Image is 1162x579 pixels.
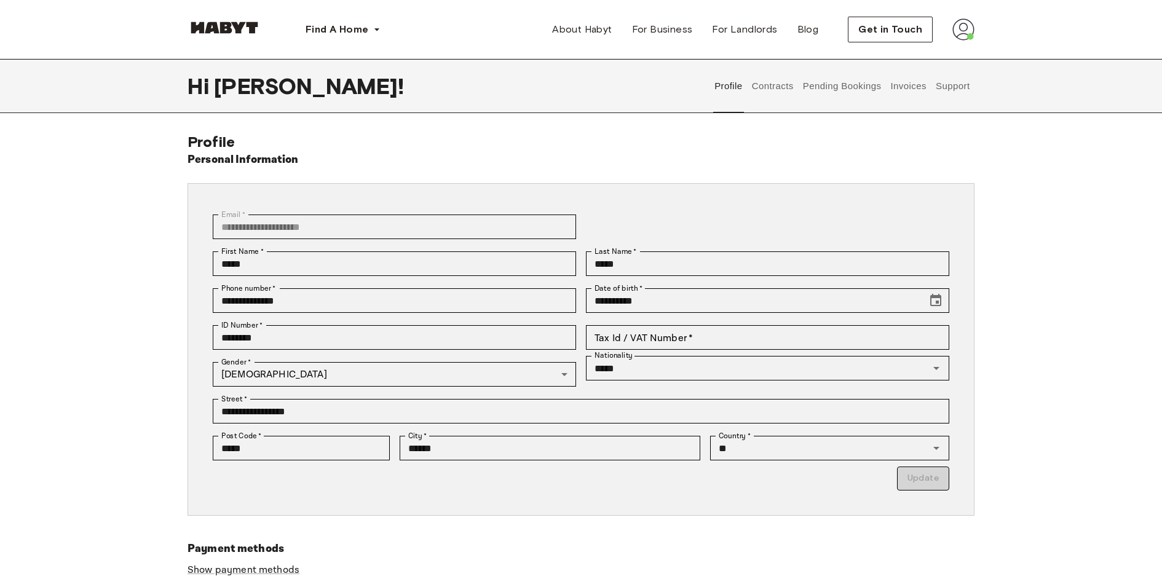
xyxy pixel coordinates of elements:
label: Nationality [595,350,633,361]
button: Contracts [750,59,795,113]
a: For Business [622,17,703,42]
h6: Personal Information [188,151,299,168]
button: Open [928,360,945,377]
span: Profile [188,133,235,151]
a: About Habyt [542,17,622,42]
div: [DEMOGRAPHIC_DATA] [213,362,576,387]
button: Invoices [889,59,928,113]
label: Post Code [221,430,262,441]
label: Country [719,430,751,441]
label: City [408,430,427,441]
label: Gender [221,356,251,368]
label: Phone number [221,283,276,294]
label: Last Name [595,246,637,257]
label: First Name [221,246,264,257]
span: For Landlords [712,22,777,37]
button: Pending Bookings [801,59,883,113]
a: Blog [788,17,829,42]
button: Profile [713,59,745,113]
label: Date of birth [595,283,642,294]
h6: Payment methods [188,540,974,557]
span: Get in Touch [858,22,922,37]
a: Show payment methods [188,564,299,577]
span: About Habyt [552,22,612,37]
span: Hi [188,73,214,99]
a: For Landlords [702,17,787,42]
button: Choose date, selected date is Nov 22, 1986 [923,288,948,313]
button: Get in Touch [848,17,933,42]
label: Street [221,393,247,404]
img: Habyt [188,22,261,34]
button: Support [934,59,971,113]
label: ID Number [221,320,263,331]
span: Blog [797,22,819,37]
div: You can't change your email address at the moment. Please reach out to customer support in case y... [213,215,576,239]
img: avatar [952,18,974,41]
button: Open [928,439,945,457]
div: user profile tabs [710,59,974,113]
span: Find A Home [306,22,368,37]
span: [PERSON_NAME] ! [214,73,404,99]
span: For Business [632,22,693,37]
button: Find A Home [296,17,390,42]
label: Email [221,209,245,220]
